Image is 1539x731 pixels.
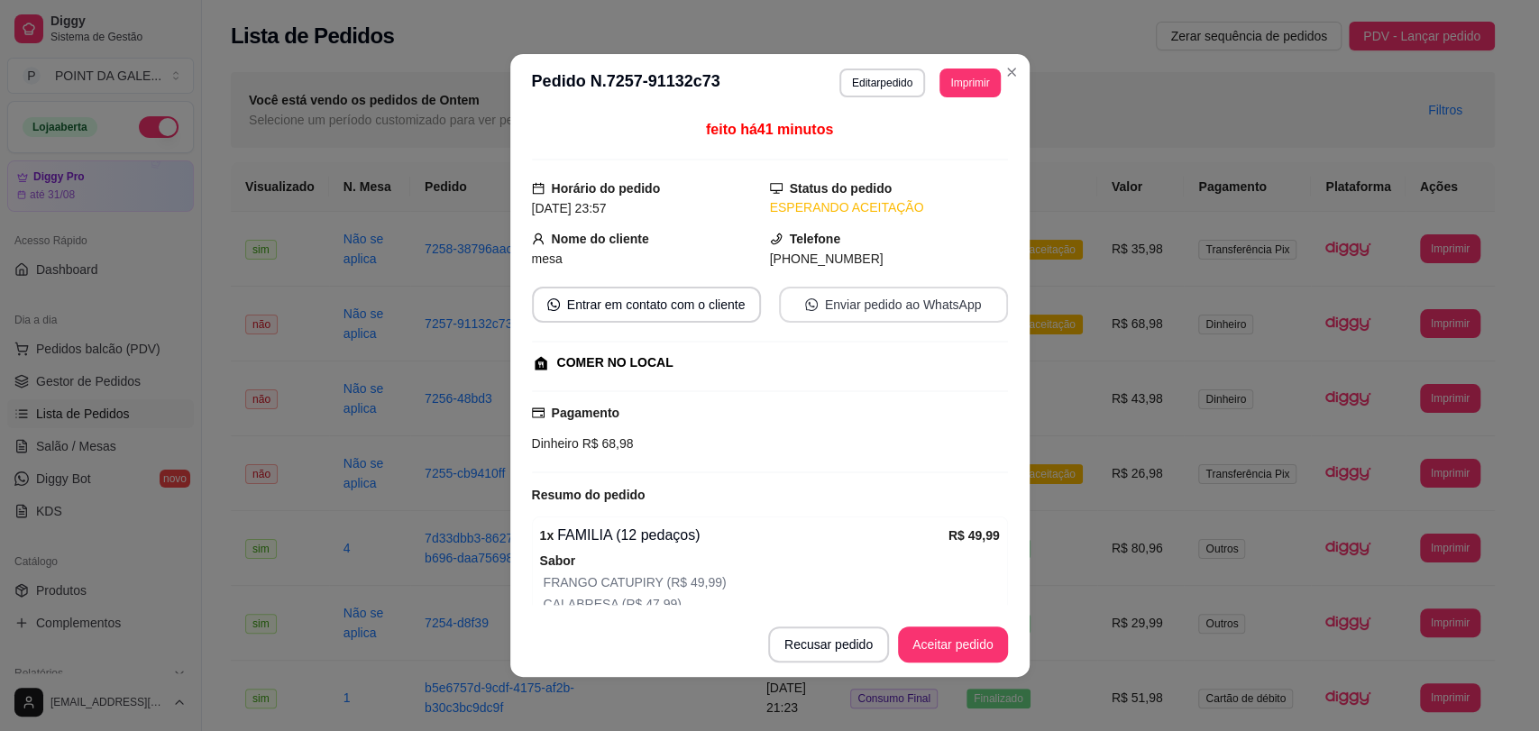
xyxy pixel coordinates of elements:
[706,122,833,137] span: feito há 41 minutos
[790,232,841,246] strong: Telefone
[770,251,884,266] span: [PHONE_NUMBER]
[770,198,1008,217] div: ESPERANDO ACEITAÇÃO
[544,597,618,611] span: CALABRESA
[790,181,893,196] strong: Status do pedido
[948,528,1000,543] strong: R$ 49,99
[532,407,545,419] span: credit-card
[805,298,818,311] span: whats-app
[532,69,720,97] h3: Pedido N. 7257-91132c73
[532,287,761,323] button: whats-appEntrar em contato com o cliente
[532,436,579,451] span: Dinheiro
[544,575,664,589] span: FRANGO CATUPIRY
[552,232,649,246] strong: Nome do cliente
[618,597,682,611] span: (R$ 47,99)
[532,201,607,215] span: [DATE] 23:57
[839,69,925,97] button: Editarpedido
[768,626,889,662] button: Recusar pedido
[898,626,1008,662] button: Aceitar pedido
[579,436,634,451] span: R$ 68,98
[552,181,661,196] strong: Horário do pedido
[532,182,545,195] span: calendar
[664,575,727,589] span: (R$ 49,99)
[557,353,673,372] div: COMER NO LOCAL
[540,525,948,546] div: FAMILIA (12 pedaços)
[532,488,646,502] strong: Resumo do pedido
[997,58,1026,87] button: Close
[532,251,563,266] span: mesa
[547,298,560,311] span: whats-app
[552,406,619,420] strong: Pagamento
[779,287,1008,323] button: whats-appEnviar pedido ao WhatsApp
[939,69,1000,97] button: Imprimir
[540,553,576,568] strong: Sabor
[770,182,783,195] span: desktop
[532,233,545,245] span: user
[770,233,783,245] span: phone
[540,528,554,543] strong: 1 x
